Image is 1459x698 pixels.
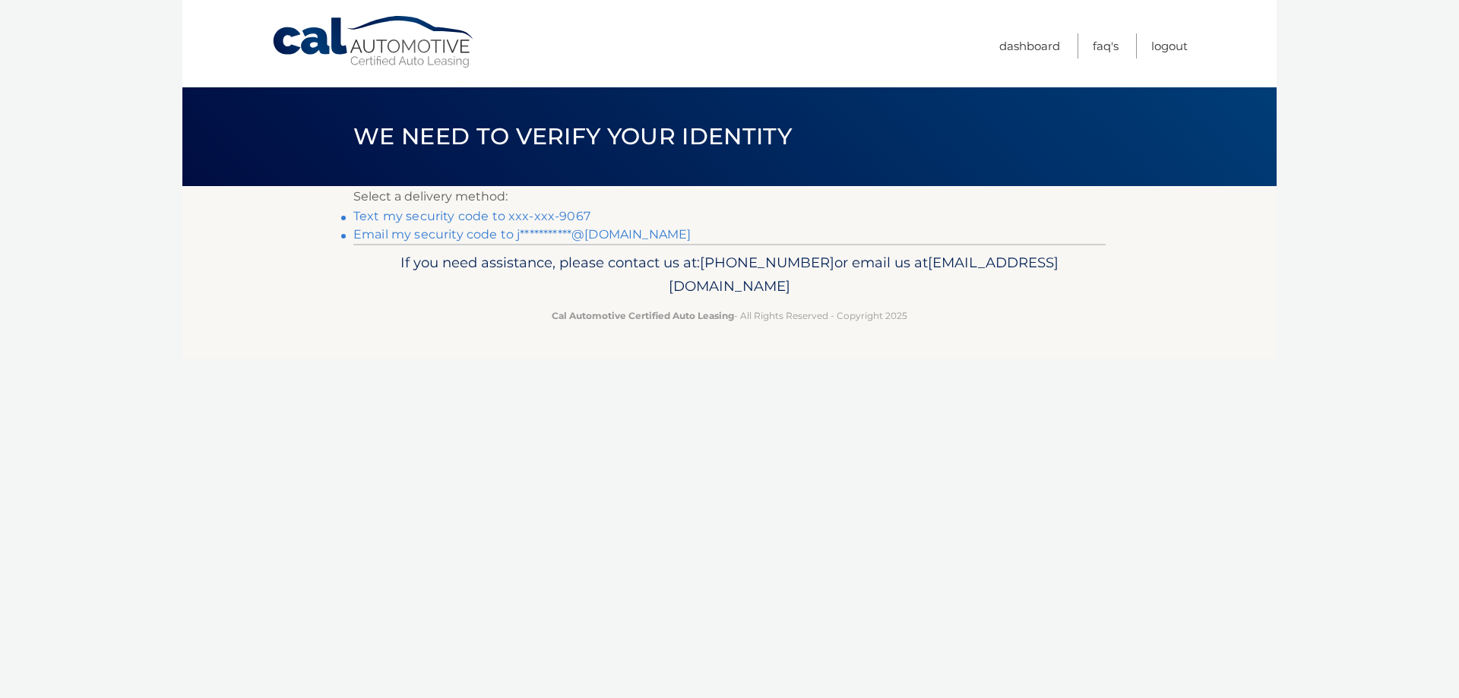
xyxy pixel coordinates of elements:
a: FAQ's [1093,33,1119,58]
a: Cal Automotive [271,15,476,69]
strong: Cal Automotive Certified Auto Leasing [552,310,734,321]
p: - All Rights Reserved - Copyright 2025 [363,308,1096,324]
p: Select a delivery method: [353,186,1106,207]
a: Dashboard [999,33,1060,58]
a: Text my security code to xxx-xxx-9067 [353,209,590,223]
span: [PHONE_NUMBER] [700,254,834,271]
a: Logout [1151,33,1188,58]
span: We need to verify your identity [353,122,792,150]
p: If you need assistance, please contact us at: or email us at [363,251,1096,299]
